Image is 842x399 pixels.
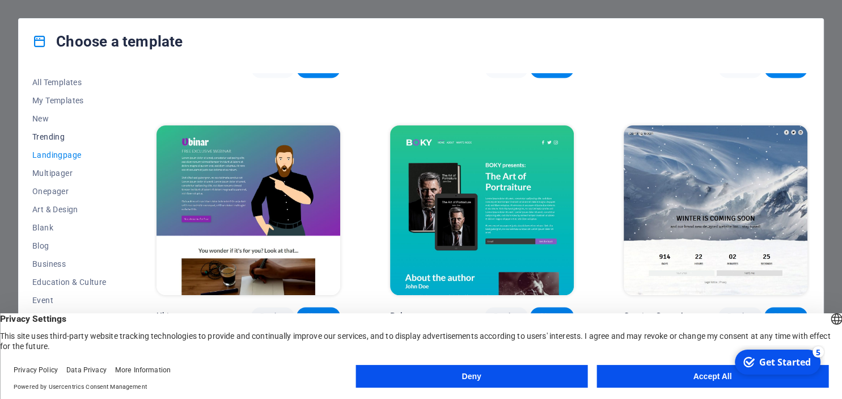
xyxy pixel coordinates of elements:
span: Onepager [32,187,107,196]
p: Boky [390,310,409,322]
button: Choose [530,307,573,325]
button: Art & Design [32,200,107,219]
h4: Choose a template [32,32,183,51]
img: Ubinar [156,125,340,295]
div: Get Started 5 items remaining, 0% complete [6,5,92,30]
button: Multipager [32,164,107,182]
button: My Templates [32,91,107,110]
img: Coming Soon 4 [624,125,807,295]
span: Choose [539,312,564,321]
span: Choose [773,312,798,321]
button: New [32,110,107,128]
button: Business [32,255,107,273]
span: Preview [494,312,519,321]
div: 5 [84,1,95,12]
button: Education & Culture [32,273,107,291]
span: Preview [727,312,752,321]
p: Coming Soon 4 [624,310,683,322]
span: All Templates [32,78,107,87]
span: Art & Design [32,205,107,214]
button: Preview [251,307,294,325]
button: Preview [718,307,761,325]
span: Business [32,259,107,268]
span: Blog [32,241,107,250]
span: Multipager [32,169,107,178]
span: Preview [260,312,285,321]
span: Blank [32,223,107,232]
div: Get Started [31,11,82,23]
button: Onepager [32,182,107,200]
button: Trending [32,128,107,146]
img: Boky [390,125,574,295]
button: Preview [485,307,528,325]
span: Choose [306,312,331,321]
span: My Templates [32,96,107,105]
span: Landingpage [32,150,107,159]
span: Education & Culture [32,278,107,287]
button: Gastronomy [32,309,107,327]
button: Blog [32,237,107,255]
span: Event [32,296,107,305]
span: New [32,114,107,123]
button: Blank [32,219,107,237]
button: Landingpage [32,146,107,164]
button: Choose [297,307,340,325]
button: All Templates [32,73,107,91]
button: Choose [764,307,807,325]
button: Event [32,291,107,309]
span: Trending [32,132,107,141]
p: Ubinar [156,310,181,322]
